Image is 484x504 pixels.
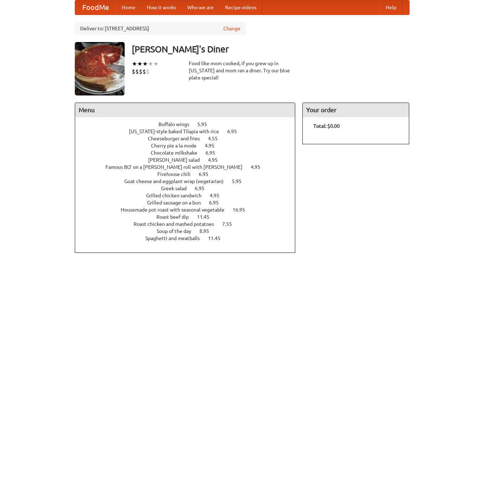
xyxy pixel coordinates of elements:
[146,68,150,76] li: $
[132,68,135,76] li: $
[232,178,249,184] span: 5.95
[156,214,223,220] a: Roast beef dip 11.45
[157,171,222,177] a: Firehouse chili 6.95
[142,68,146,76] li: $
[146,193,233,198] a: Grilled chicken sandwich 4.95
[233,207,252,213] span: 16.95
[148,157,231,163] a: [PERSON_NAME] salad 4.95
[251,164,267,170] span: 4.95
[151,150,204,156] span: Chocolate milkshake
[153,60,158,68] li: ★
[134,221,245,227] a: Roast chicken and mashed potatoes 7.55
[223,25,240,32] a: Change
[124,178,255,184] a: Goat cheese and eggplant wrap (vegetarian) 5.95
[129,129,226,134] span: [US_STATE]-style baked Tilapia with rice
[75,0,116,15] a: FoodMe
[227,129,244,134] span: 6.95
[135,68,139,76] li: $
[208,136,225,141] span: 4.55
[161,186,218,191] a: Greek salad 6.95
[195,186,212,191] span: 6.95
[75,103,295,117] h4: Menu
[182,0,219,15] a: Who we are
[148,157,207,163] span: [PERSON_NAME] salad
[147,200,208,206] span: Grilled sausage on a bun
[157,228,198,234] span: Soup of the day
[197,214,217,220] span: 11.45
[199,228,216,234] span: 8.95
[151,143,228,149] a: Cherry pie a la mode 4.95
[208,235,228,241] span: 11.45
[222,221,239,227] span: 7.55
[205,143,222,149] span: 4.95
[141,0,182,15] a: How it works
[75,22,246,35] div: Deliver to: [STREET_ADDRESS]
[199,171,215,177] span: 6.95
[380,0,402,15] a: Help
[105,164,250,170] span: Famous BLT on a [PERSON_NAME] roll with [PERSON_NAME]
[157,171,198,177] span: Firehouse chili
[210,193,227,198] span: 4.95
[147,200,232,206] a: Grilled sausage on a bun 6.95
[156,214,196,220] span: Roast beef dip
[116,0,141,15] a: Home
[148,136,207,141] span: Cheeseburger and fries
[151,150,228,156] a: Chocolate milkshake 6.95
[158,121,220,127] a: Buffalo wings 5.95
[121,207,258,213] a: Housemade pot roast with seasonal vegetable 16.95
[75,42,125,95] img: angular.jpg
[121,207,231,213] span: Housemade pot roast with seasonal vegetable
[151,143,204,149] span: Cherry pie a la mode
[303,103,409,117] h4: Your order
[146,193,209,198] span: Grilled chicken sandwich
[219,0,262,15] a: Recipe videos
[189,60,296,81] div: Food like mom cooked, if you grew up in [US_STATE] and mom ran a diner. Try our blue plate special!
[158,121,196,127] span: Buffalo wings
[209,200,226,206] span: 6.95
[197,121,214,127] span: 5.95
[132,42,410,56] h3: [PERSON_NAME]'s Diner
[313,123,340,129] b: Total: $0.00
[157,228,222,234] a: Soup of the day 8.95
[148,136,231,141] a: Cheeseburger and fries 4.55
[148,60,153,68] li: ★
[145,235,207,241] span: Spaghetti and meatballs
[137,60,142,68] li: ★
[208,157,225,163] span: 4.95
[105,164,274,170] a: Famous BLT on a [PERSON_NAME] roll with [PERSON_NAME] 4.95
[142,60,148,68] li: ★
[132,60,137,68] li: ★
[134,221,221,227] span: Roast chicken and mashed potatoes
[205,150,222,156] span: 6.95
[161,186,194,191] span: Greek salad
[129,129,250,134] a: [US_STATE]-style baked Tilapia with rice 6.95
[145,235,234,241] a: Spaghetti and meatballs 11.45
[139,68,142,76] li: $
[124,178,231,184] span: Goat cheese and eggplant wrap (vegetarian)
